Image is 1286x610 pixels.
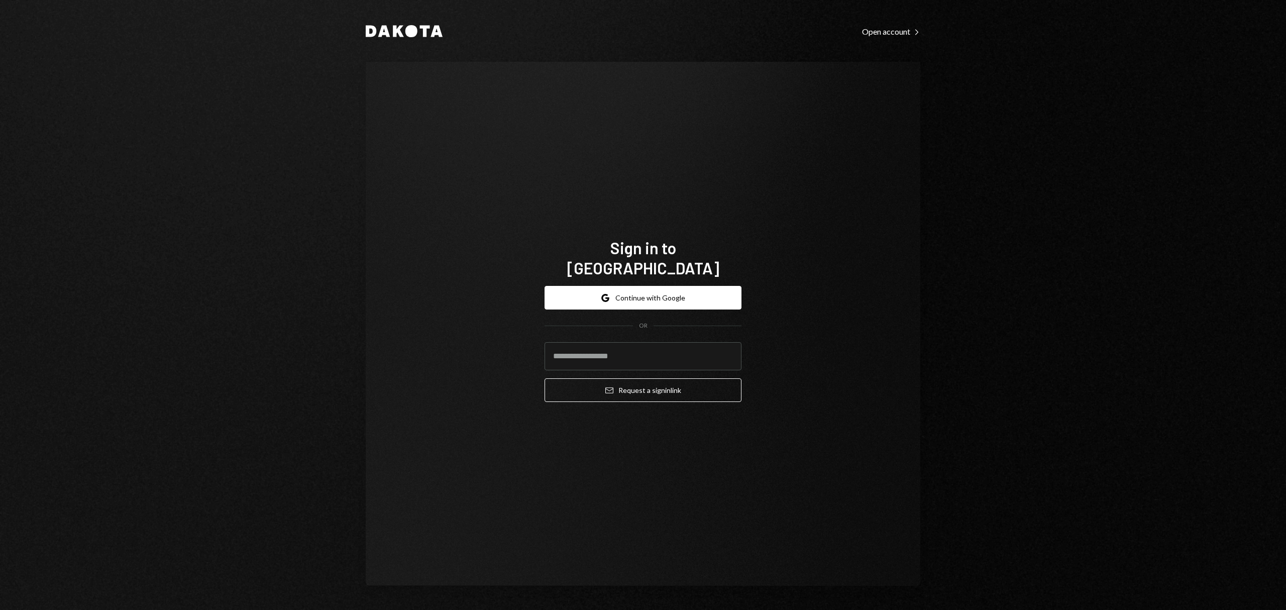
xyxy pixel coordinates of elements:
[545,238,741,278] h1: Sign in to [GEOGRAPHIC_DATA]
[862,26,920,37] a: Open account
[545,286,741,310] button: Continue with Google
[862,27,920,37] div: Open account
[545,378,741,402] button: Request a signinlink
[639,322,648,330] div: OR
